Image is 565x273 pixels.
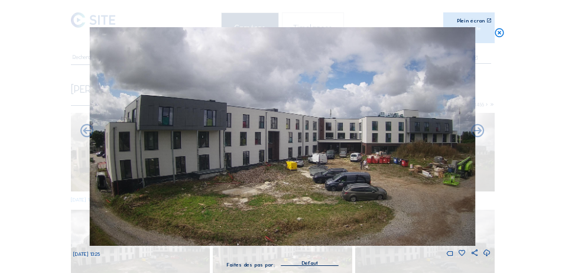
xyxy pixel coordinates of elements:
[79,123,95,139] i: Forward
[301,258,318,268] div: Défaut
[470,123,486,139] i: Back
[457,18,485,23] div: Plein écran
[226,262,275,267] div: Faites des pas par:
[73,251,100,257] span: [DATE] 13:25
[281,258,339,265] div: Défaut
[89,27,476,246] img: Image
